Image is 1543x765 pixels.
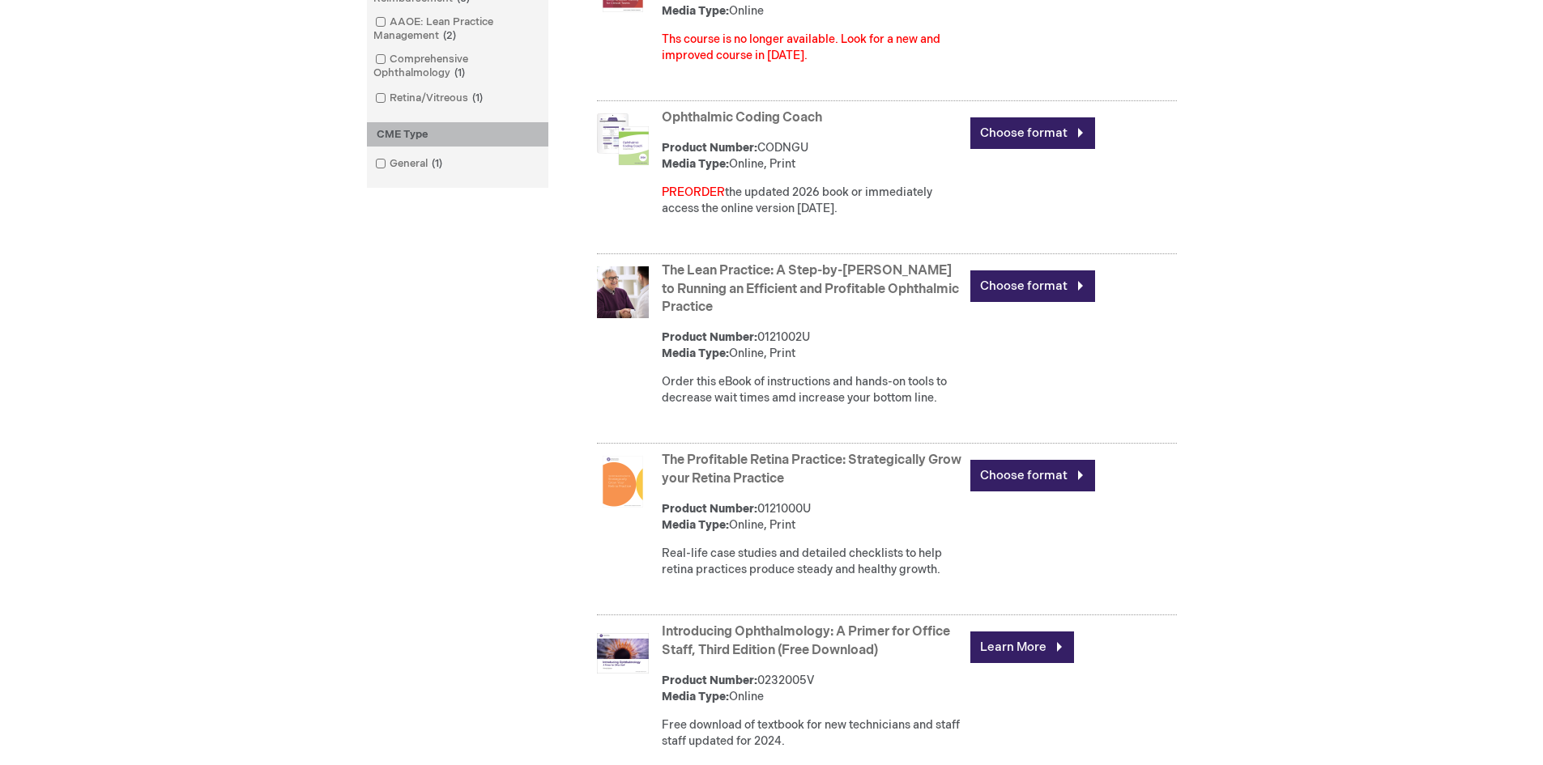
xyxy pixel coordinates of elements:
[597,627,649,679] img: Introducing Ophthalmology: A Primer for Office Staff, Third Edition (Free Download)
[662,263,959,316] a: The Lean Practice: A Step-by-[PERSON_NAME] to Running an Efficient and Profitable Ophthalmic Prac...
[662,329,962,362] div: 0121002U Online, Print
[662,346,729,360] strong: Media Type:
[662,673,962,705] div: 0232005V Online
[662,502,757,516] strong: Product Number:
[970,117,1095,149] a: Choose format
[662,453,961,487] a: The Profitable Retina Practice: Strategically Grow your Retina Practice
[371,15,544,44] a: AAOE: Lean Practice Management2
[662,141,757,155] strong: Product Number:
[597,113,649,165] img: Ophthalmic Coding Coach
[662,157,729,171] strong: Media Type:
[662,32,940,62] font: Ths course is no longer available. Look for a new and improved course in [DATE].
[428,157,446,170] span: 1
[662,518,729,532] strong: Media Type:
[367,122,548,147] div: CME Type
[662,4,729,18] strong: Media Type:
[371,52,544,81] a: Comprehensive Ophthalmology1
[597,266,649,318] img: The Lean Practice: A Step-by-Step Guide to Running an Efficient and Profitable Ophthalmic Practice
[662,546,962,578] div: Real-life case studies and detailed checklists to help retina practices produce steady and health...
[662,140,962,172] div: CODNGU Online, Print
[662,185,725,199] font: PREORDER
[662,110,822,125] a: Ophthalmic Coding Coach
[371,91,489,106] a: Retina/Vitreous1
[662,624,950,658] a: Introducing Ophthalmology: A Primer for Office Staff, Third Edition (Free Download)
[597,456,649,508] img: The Profitable Retina Practice: Strategically Grow your Retina Practice
[970,460,1095,491] a: Choose format
[662,501,962,533] div: 0121000U Online, Print
[970,270,1095,302] a: Choose format
[662,374,962,406] div: Order this eBook of instructions and hands-on tools to decrease wait times amd increase your bott...
[468,91,487,104] span: 1
[662,674,757,687] strong: Product Number:
[450,66,469,79] span: 1
[662,185,962,217] div: the updated 2026 book or immediately access the online version [DATE].
[970,631,1074,663] a: Learn More
[662,717,962,750] div: Free download of textbook for new technicians and staff staff updated for 2024.
[439,29,460,42] span: 2
[662,330,757,344] strong: Product Number:
[662,690,729,703] strong: Media Type:
[371,156,449,172] a: General1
